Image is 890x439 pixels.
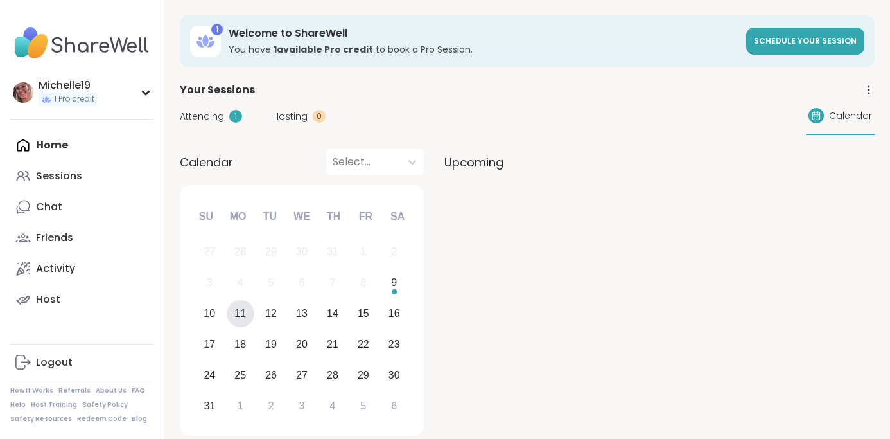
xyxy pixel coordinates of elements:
a: Logout [10,347,153,378]
img: ShareWell Nav Logo [10,21,153,66]
div: 28 [327,366,338,384]
a: How It Works [10,386,53,395]
div: 7 [329,274,335,291]
div: Choose Monday, September 1st, 2025 [227,392,254,420]
div: 24 [204,366,215,384]
div: Choose Sunday, August 10th, 2025 [196,300,223,328]
a: Safety Policy [82,400,128,409]
div: month 2025-08 [194,237,409,421]
div: Not available Thursday, July 31st, 2025 [319,238,347,266]
div: Sa [383,202,412,231]
div: 9 [391,274,397,291]
div: Choose Thursday, August 28th, 2025 [319,361,347,389]
div: Su [192,202,220,231]
div: Not available Sunday, August 3rd, 2025 [196,269,223,297]
div: Not available Tuesday, July 29th, 2025 [257,238,285,266]
div: 1 [360,243,366,260]
a: Referrals [58,386,91,395]
div: Th [320,202,348,231]
div: Choose Saturday, August 23rd, 2025 [380,330,408,358]
div: Choose Saturday, August 9th, 2025 [380,269,408,297]
div: Not available Monday, August 4th, 2025 [227,269,254,297]
div: Not available Friday, August 1st, 2025 [349,238,377,266]
div: 2 [391,243,397,260]
img: Michelle19 [13,82,33,103]
span: Calendar [180,154,233,171]
div: Not available Sunday, July 27th, 2025 [196,238,223,266]
a: Chat [10,192,153,222]
div: 15 [358,305,369,322]
div: Not available Friday, August 8th, 2025 [349,269,377,297]
span: Your Sessions [180,82,255,98]
div: Choose Tuesday, August 26th, 2025 [257,361,285,389]
div: 20 [296,336,308,353]
span: Calendar [829,109,872,123]
div: Chat [36,200,62,214]
div: Not available Wednesday, July 30th, 2025 [288,238,316,266]
a: Activity [10,253,153,284]
div: Choose Saturday, August 30th, 2025 [380,361,408,389]
div: Activity [36,262,75,276]
a: Sessions [10,161,153,192]
div: Choose Monday, August 18th, 2025 [227,330,254,358]
div: 5 [268,274,274,291]
div: Mo [223,202,252,231]
div: 27 [204,243,215,260]
div: 1 [238,397,243,415]
a: Schedule your session [746,28,864,55]
div: 27 [296,366,308,384]
a: Host [10,284,153,315]
div: 3 [207,274,213,291]
div: 21 [327,336,338,353]
div: 10 [204,305,215,322]
div: 12 [265,305,277,322]
h3: You have to book a Pro Session. [229,43,738,56]
div: Choose Wednesday, August 27th, 2025 [288,361,316,389]
div: 22 [358,336,369,353]
div: We [288,202,316,231]
div: 6 [299,274,305,291]
div: Choose Saturday, August 16th, 2025 [380,300,408,328]
h3: Welcome to ShareWell [229,26,738,40]
div: Choose Sunday, August 17th, 2025 [196,330,223,358]
span: Hosting [273,110,308,123]
div: 26 [265,366,277,384]
div: Choose Tuesday, August 19th, 2025 [257,330,285,358]
a: Blog [132,415,147,424]
div: 8 [360,274,366,291]
div: 0 [313,110,326,123]
div: Sessions [36,169,82,183]
div: 30 [388,366,400,384]
a: Help [10,400,26,409]
div: 14 [327,305,338,322]
div: Choose Friday, August 22nd, 2025 [349,330,377,358]
div: Logout [36,355,73,370]
div: Choose Thursday, August 14th, 2025 [319,300,347,328]
div: 1 [229,110,242,123]
div: 3 [299,397,305,415]
div: 1 [211,24,223,35]
div: 13 [296,305,308,322]
div: 4 [329,397,335,415]
div: Choose Friday, August 15th, 2025 [349,300,377,328]
div: 17 [204,336,215,353]
div: 18 [234,336,246,353]
div: 6 [391,397,397,415]
a: FAQ [132,386,145,395]
div: Not available Tuesday, August 5th, 2025 [257,269,285,297]
div: Choose Monday, August 11th, 2025 [227,300,254,328]
div: Choose Saturday, September 6th, 2025 [380,392,408,420]
b: 1 available Pro credit [274,43,373,56]
span: Schedule your session [754,35,857,46]
div: Friends [36,231,73,245]
div: 29 [265,243,277,260]
span: Upcoming [444,154,503,171]
div: 19 [265,336,277,353]
div: Choose Tuesday, September 2nd, 2025 [257,392,285,420]
div: Choose Wednesday, September 3rd, 2025 [288,392,316,420]
div: Tu [256,202,284,231]
div: Choose Wednesday, August 13th, 2025 [288,300,316,328]
div: 2 [268,397,274,415]
div: Choose Friday, September 5th, 2025 [349,392,377,420]
a: Redeem Code [77,415,127,424]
